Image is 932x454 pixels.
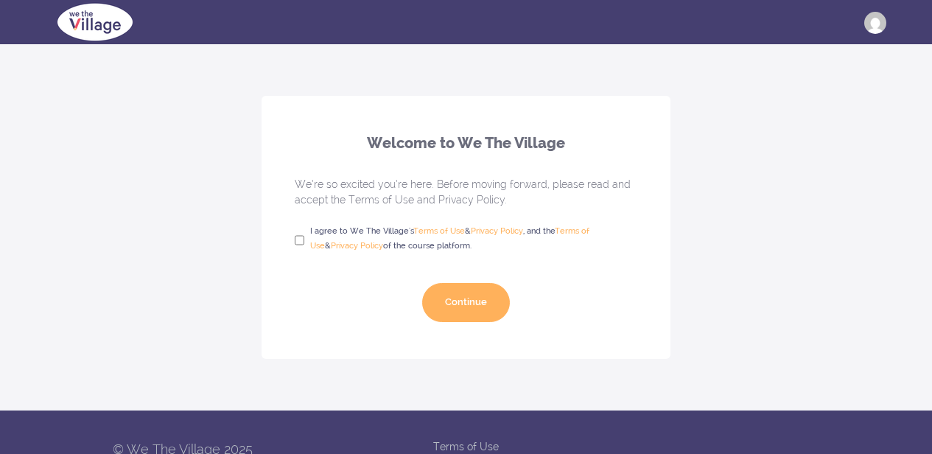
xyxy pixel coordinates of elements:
a: We The Village terms of use [413,226,465,236]
a: We The Village privacy policy [471,226,523,236]
p: We’re so excited you’re here. Before moving forward, please read and accept the Terms of Use and ... [295,177,637,217]
input: I agree to We The Village'sWe The Village terms of use&We The Village privacy policy, and theTeac... [295,227,304,254]
img: andetherunner@gmail.com [864,12,886,34]
h1: Welcome to We The Village [295,133,637,170]
a: Terms of Use [433,441,499,453]
button: Continue [422,283,510,322]
span: I agree to We The Village's & , and the & of the course platform. [310,224,637,254]
a: Teachable's privacy policy [331,241,383,251]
